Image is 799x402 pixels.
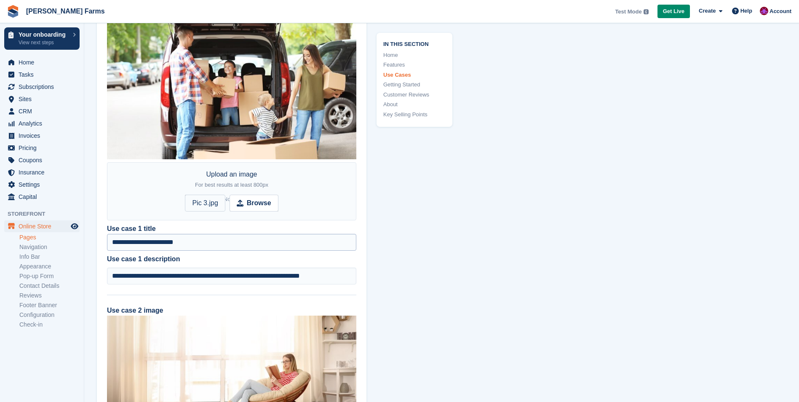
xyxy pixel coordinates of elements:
[4,166,80,178] a: menu
[19,56,69,68] span: Home
[19,142,69,154] span: Pricing
[8,210,84,218] span: Storefront
[4,69,80,80] a: menu
[383,110,446,119] a: Key Selling Points
[19,311,80,319] a: Configuration
[19,321,80,329] a: Check-in
[4,220,80,232] a: menu
[195,169,268,190] div: Upload an image
[770,7,791,16] span: Account
[4,191,80,203] a: menu
[19,253,80,261] a: Info Bar
[19,32,69,38] p: Your onboarding
[19,118,69,129] span: Analytics
[644,9,649,14] img: icon-info-grey-7440780725fd019a000dd9b08b2336e03edf1995a4989e88bcd33f0948082b44.svg
[4,105,80,117] a: menu
[185,195,225,212] span: Pic 3.jpg
[19,39,69,46] p: View next steps
[4,81,80,93] a: menu
[69,221,80,231] a: Preview store
[23,4,108,18] a: [PERSON_NAME] Farms
[383,51,446,59] a: Home
[19,105,69,117] span: CRM
[7,5,19,18] img: stora-icon-8386f47178a22dfd0bd8f6a31ec36ba5ce8667c1dd55bd0f319d3a0aa187defe.svg
[4,154,80,166] a: menu
[740,7,752,15] span: Help
[383,61,446,69] a: Features
[19,191,69,203] span: Capital
[19,272,80,280] a: Pop-up Form
[4,130,80,142] a: menu
[19,292,80,300] a: Reviews
[19,166,69,178] span: Insurance
[615,8,641,16] span: Test Mode
[107,254,356,264] label: Use case 1 description
[107,224,156,234] label: Use case 1 title
[4,118,80,129] a: menu
[760,7,768,15] img: Oliver Atkinson
[383,100,446,109] a: About
[657,5,690,19] a: Get Live
[185,195,278,212] input: Browse Pic 3.jpg
[383,80,446,89] a: Getting Started
[19,130,69,142] span: Invoices
[19,81,69,93] span: Subscriptions
[19,243,80,251] a: Navigation
[383,40,446,48] span: In this section
[19,233,80,241] a: Pages
[19,301,80,309] a: Footer Banner
[4,93,80,105] a: menu
[19,179,69,190] span: Settings
[4,142,80,154] a: menu
[383,71,446,79] a: Use Cases
[4,27,80,50] a: Your onboarding View next steps
[19,263,80,271] a: Appearance
[19,282,80,290] a: Contact Details
[107,21,356,159] img: moving-house-or-business.jpg
[247,198,271,208] strong: Browse
[19,154,69,166] span: Coupons
[663,7,684,16] span: Get Live
[195,182,268,188] span: For best results at least 800px
[19,220,69,232] span: Online Store
[107,307,163,314] label: Use case 2 image
[4,56,80,68] a: menu
[699,7,716,15] span: Create
[383,91,446,99] a: Customer Reviews
[4,179,80,190] a: menu
[19,93,69,105] span: Sites
[19,69,69,80] span: Tasks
